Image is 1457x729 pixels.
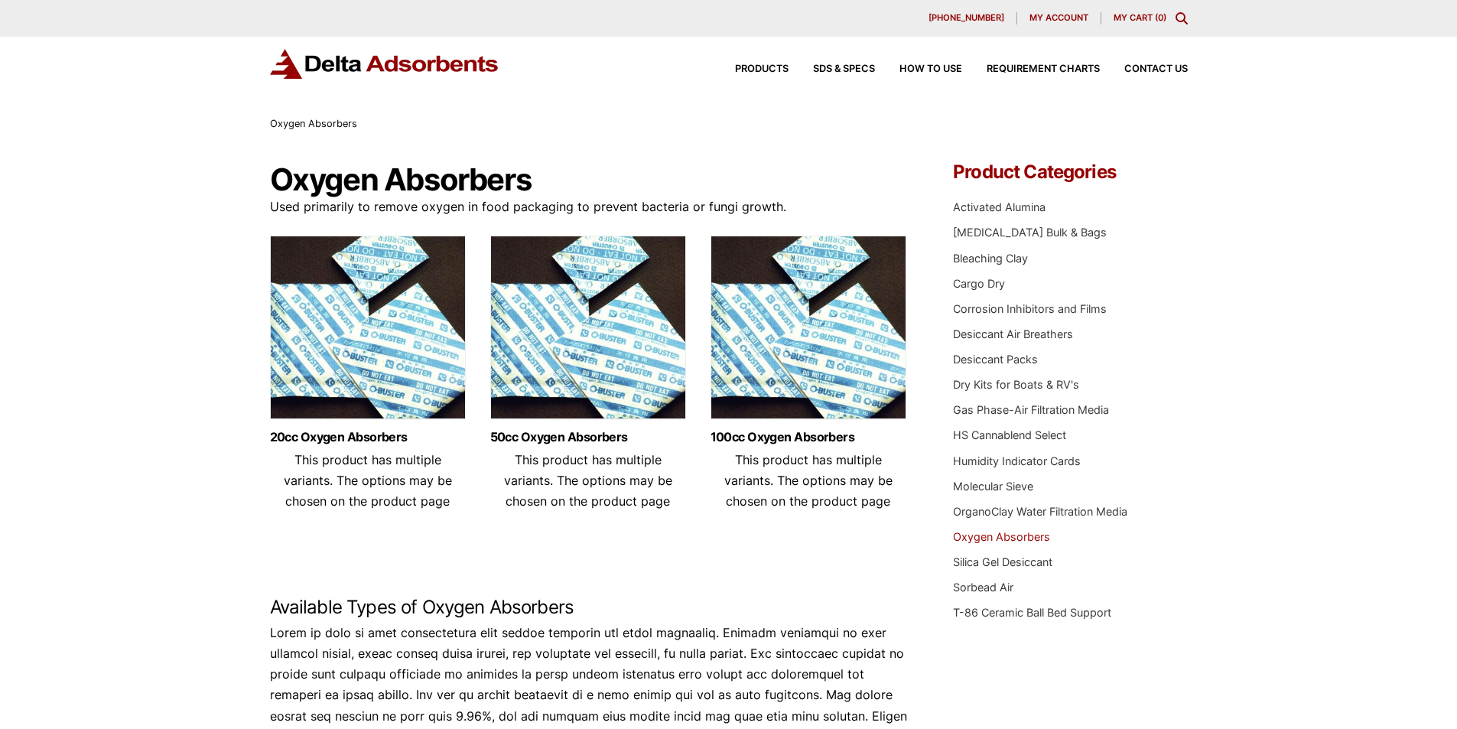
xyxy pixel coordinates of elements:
h4: Product Categories [953,163,1187,181]
span: 0 [1158,12,1163,23]
a: [PHONE_NUMBER] [916,12,1017,24]
a: Dry Kits for Boats & RV's [953,378,1079,391]
a: Activated Alumina [953,200,1046,213]
span: My account [1029,14,1088,22]
a: Bleaching Clay [953,252,1028,265]
span: This product has multiple variants. The options may be chosen on the product page [724,452,893,509]
a: [MEDICAL_DATA] Bulk & Bags [953,226,1107,239]
a: Products [711,64,789,74]
a: T-86 Ceramic Ball Bed Support [953,606,1111,619]
a: Corrosion Inhibitors and Films [953,302,1107,315]
h1: Oxygen Absorbers [270,163,908,197]
span: SDS & SPECS [813,64,875,74]
a: 20cc Oxygen Absorbers [270,431,466,444]
span: Contact Us [1124,64,1188,74]
h2: Available Types of Oxygen Absorbers [270,597,908,619]
a: My account [1017,12,1101,24]
img: Delta Adsorbents [270,49,499,79]
a: Desiccant Packs [953,353,1038,366]
a: 100cc Oxygen Absorbers [711,431,906,444]
a: OrganoClay Water Filtration Media [953,505,1127,518]
a: SDS & SPECS [789,64,875,74]
div: Toggle Modal Content [1176,12,1188,24]
a: My Cart (0) [1114,12,1166,23]
a: How to Use [875,64,962,74]
span: How to Use [899,64,962,74]
span: [PHONE_NUMBER] [929,14,1004,22]
a: Desiccant Air Breathers [953,327,1073,340]
a: Molecular Sieve [953,480,1033,493]
a: Cargo Dry [953,277,1005,290]
p: Used primarily to remove oxygen in food packaging to prevent bacteria or fungi growth. [270,197,908,217]
a: Contact Us [1100,64,1188,74]
a: Requirement Charts [962,64,1100,74]
a: Silica Gel Desiccant [953,555,1052,568]
span: This product has multiple variants. The options may be chosen on the product page [284,452,452,509]
span: Oxygen Absorbers [270,118,357,129]
span: Requirement Charts [987,64,1100,74]
a: Gas Phase-Air Filtration Media [953,403,1109,416]
a: HS Cannablend Select [953,428,1066,441]
span: Products [735,64,789,74]
a: Oxygen Absorbers [953,530,1050,543]
a: Humidity Indicator Cards [953,454,1081,467]
a: 50cc Oxygen Absorbers [490,431,686,444]
a: Sorbead Air [953,581,1013,594]
span: This product has multiple variants. The options may be chosen on the product page [504,452,672,509]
